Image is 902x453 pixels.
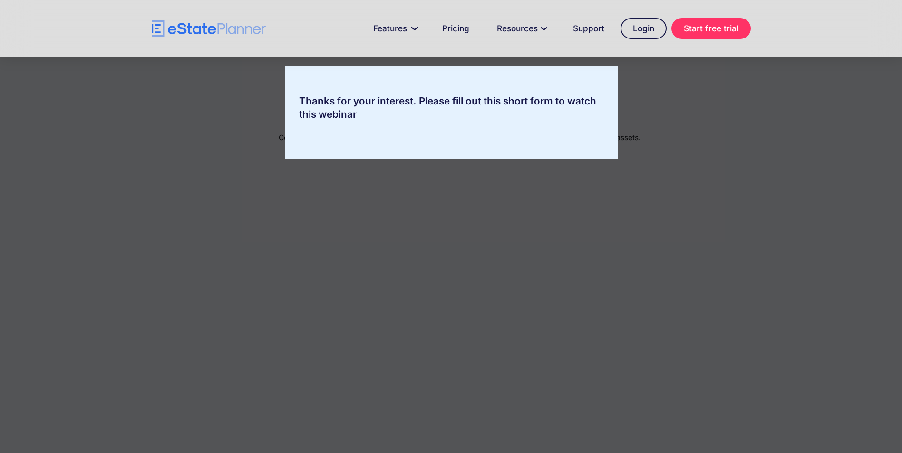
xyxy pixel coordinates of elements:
[285,94,618,121] div: Thanks for your interest. Please fill out this short form to watch this webinar
[671,18,751,39] a: Start free trial
[431,19,481,38] a: Pricing
[485,19,557,38] a: Resources
[621,18,667,39] a: Login
[562,19,616,38] a: Support
[152,20,266,37] a: home
[362,19,426,38] a: Features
